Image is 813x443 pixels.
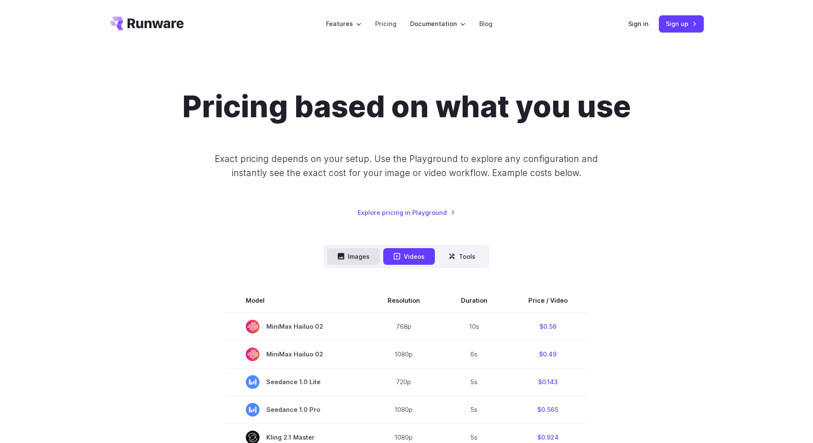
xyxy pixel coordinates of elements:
[358,208,455,217] a: Explore pricing in Playground
[225,289,367,313] th: Model
[440,396,508,423] td: 5s
[628,19,649,29] a: Sign in
[479,19,492,29] a: Blog
[438,248,486,265] button: Tools
[440,368,508,396] td: 5s
[508,396,588,423] td: $0.565
[440,313,508,341] td: 10s
[508,340,588,368] td: $0.49
[508,368,588,396] td: $0.143
[375,19,396,29] a: Pricing
[182,89,631,125] h1: Pricing based on what you use
[367,340,440,368] td: 1080p
[110,17,184,30] a: Go to /
[367,289,440,313] th: Resolution
[246,375,347,389] span: Seedance 1.0 Lite
[440,289,508,313] th: Duration
[508,289,588,313] th: Price / Video
[246,347,347,361] span: MiniMax Hailuo 02
[198,152,614,180] p: Exact pricing depends on your setup. Use the Playground to explore any configuration and instantl...
[367,368,440,396] td: 720p
[508,313,588,341] td: $0.56
[440,340,508,368] td: 6s
[367,396,440,423] td: 1080p
[246,320,347,333] span: MiniMax Hailuo 02
[410,19,466,29] label: Documentation
[326,19,361,29] label: Features
[659,15,704,32] a: Sign up
[367,313,440,341] td: 768p
[383,248,435,265] button: Videos
[246,403,347,417] span: Seedance 1.0 Pro
[327,248,380,265] button: Images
